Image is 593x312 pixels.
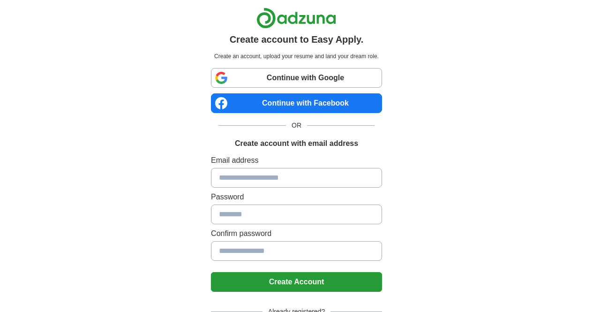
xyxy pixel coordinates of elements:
[235,138,358,149] h1: Create account with email address
[213,52,380,61] p: Create an account, upload your resume and land your dream role.
[211,155,382,166] label: Email address
[230,32,364,46] h1: Create account to Easy Apply.
[211,228,382,239] label: Confirm password
[211,191,382,203] label: Password
[211,93,382,113] a: Continue with Facebook
[211,68,382,88] a: Continue with Google
[286,121,307,130] span: OR
[256,8,336,29] img: Adzuna logo
[211,272,382,292] button: Create Account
